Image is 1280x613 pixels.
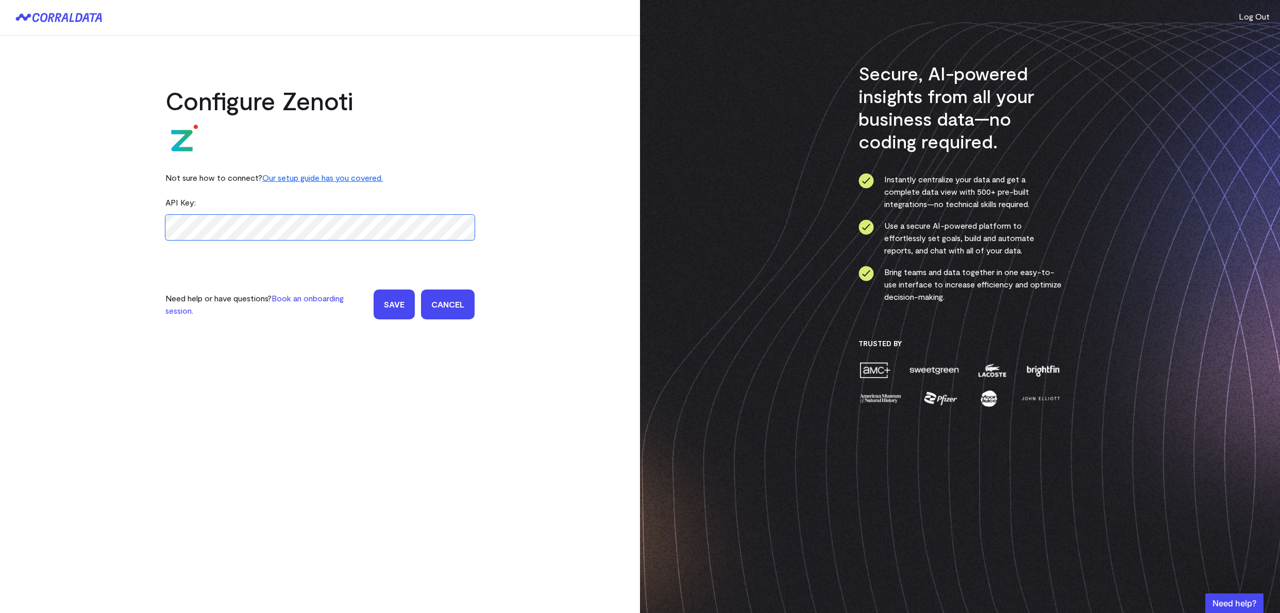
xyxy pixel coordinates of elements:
[923,389,958,407] img: pfizer-e137f5fc.png
[858,266,1062,303] li: Bring teams and data together in one easy-to-use interface to increase efficiency and optimize de...
[858,62,1062,152] h3: Secure, AI-powered insights from all your business data—no coding required.
[908,361,960,379] img: sweetgreen-1d1fb32c.png
[858,389,903,407] img: amnh-5afada46.png
[858,173,874,189] img: ico-check-circle-4b19435c.svg
[858,219,874,235] img: ico-check-circle-4b19435c.svg
[858,339,1062,348] h3: Trusted By
[977,361,1007,379] img: lacoste-7a6b0538.png
[165,190,475,215] div: API Key:
[421,290,475,319] a: Cancel
[374,290,415,319] input: Save
[858,219,1062,257] li: Use a secure AI-powered platform to effortlessly set goals, build and automate reports, and chat ...
[979,389,999,407] img: moon-juice-c312e729.png
[1024,361,1062,379] img: brightfin-a251e171.png
[262,173,383,182] a: Our setup guide has you covered.
[165,85,475,116] h2: Configure Zenoti
[165,124,198,157] img: zenoti-2086f9c1.png
[165,165,475,190] div: Not sure how to connect?
[1239,10,1270,23] button: Log Out
[858,361,891,379] img: amc-0b11a8f1.png
[858,266,874,281] img: ico-check-circle-4b19435c.svg
[165,292,367,317] p: Need help or have questions?
[858,173,1062,210] li: Instantly centralize your data and get a complete data view with 500+ pre-built integrations—no t...
[1020,389,1062,407] img: john-elliott-25751c40.png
